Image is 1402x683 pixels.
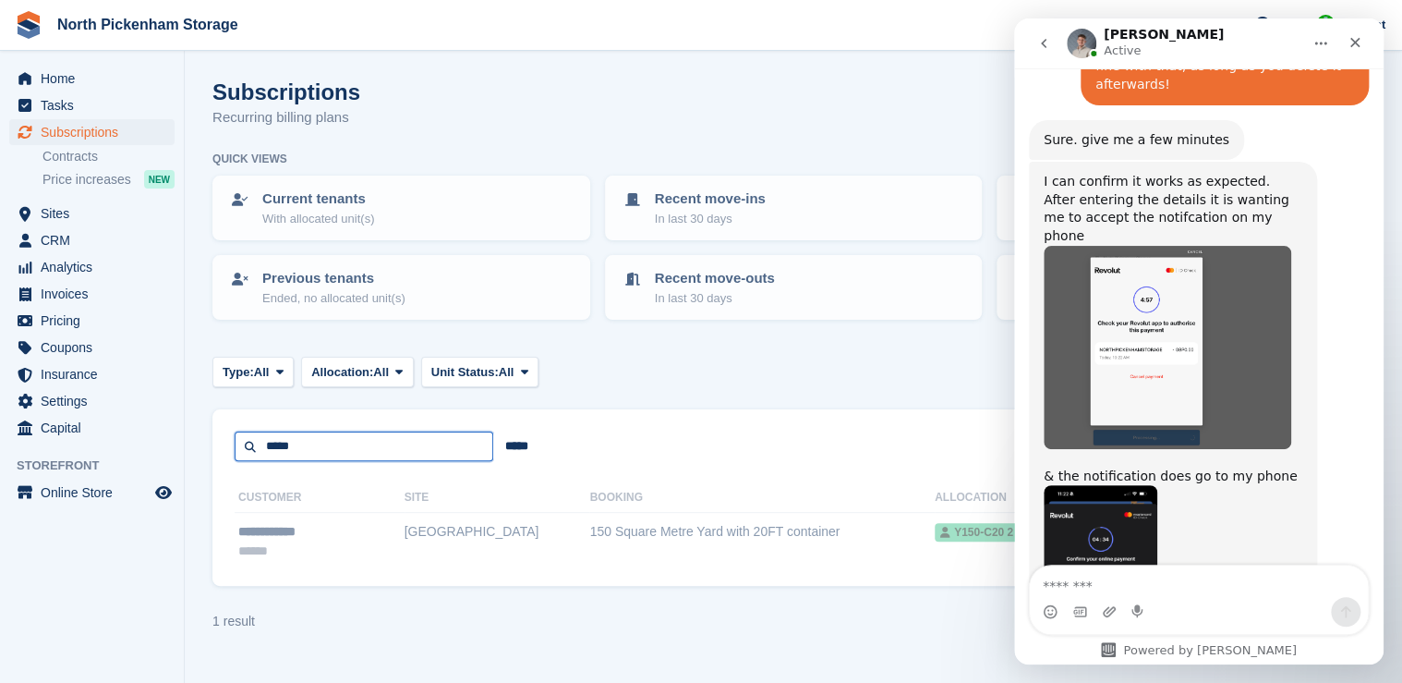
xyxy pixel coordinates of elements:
span: Help [1274,15,1299,33]
p: Recurring billing plans [212,107,360,128]
span: Account [1337,16,1385,34]
p: Recent move-ins [655,189,766,210]
textarea: Message… [16,547,354,579]
a: Moving out Cancelled with future move-out [998,257,1372,318]
a: menu [9,119,175,145]
a: Contracts [42,148,175,165]
a: Recent move-ins In last 30 days [607,177,981,238]
iframe: Intercom live chat [1014,18,1384,665]
a: menu [9,415,175,441]
div: NEW [144,170,175,189]
p: Ended, no allocated unit(s) [262,289,405,308]
a: menu [9,480,175,506]
button: Gif picker [58,586,73,601]
a: Price increases NEW [42,169,175,189]
h6: Quick views [212,151,287,167]
a: menu [9,281,175,307]
a: North Pickenham Storage [50,9,246,40]
span: Price increases [42,171,131,189]
a: Current tenants With allocated unit(s) [214,177,588,238]
a: menu [9,388,175,414]
a: Previous tenants Ended, no allocated unit(s) [214,257,588,318]
span: Capital [41,415,151,441]
h1: Subscriptions [212,79,360,104]
button: Start recording [117,586,132,601]
p: With allocated unit(s) [262,210,374,228]
p: Recent move-outs [655,268,775,289]
a: menu [9,227,175,253]
span: Insurance [41,361,151,387]
span: Subscriptions [41,119,151,145]
span: Create [1182,15,1219,33]
span: Storefront [17,457,184,475]
div: & the notification does go to my phone [30,449,288,468]
div: I can confirm it works as expected. After entering the details it is wanting me to accept the not... [30,154,288,226]
a: Preview store [152,482,175,504]
a: menu [9,361,175,387]
a: menu [9,308,175,334]
span: Online Store [41,480,151,506]
span: Pricing [41,308,151,334]
p: Previous tenants [262,268,405,289]
p: Current tenants [262,189,374,210]
a: menu [9,92,175,118]
img: stora-icon-8386f47178a22dfd0bd8f6a31ec36ba5ce8667c1dd55bd0f319d3a0aa187defe.svg [15,11,42,39]
span: Settings [41,388,151,414]
a: menu [9,254,175,280]
span: CRM [41,227,151,253]
a: menu [9,335,175,360]
a: Recent move-outs In last 30 days [607,257,981,318]
span: Analytics [41,254,151,280]
img: Chris Gulliver [1316,15,1335,33]
span: Sites [41,201,151,226]
span: Coupons [41,335,151,360]
span: Tasks [41,92,151,118]
button: Send a message… [317,579,346,608]
span: Home [41,66,151,91]
p: In last 30 days [655,210,766,228]
span: Invoices [41,281,151,307]
a: menu [9,201,175,226]
button: Upload attachment [88,586,103,601]
a: menu [9,66,175,91]
a: Upcoming move-ins Move-in date > [DATE] [998,177,1372,238]
button: Emoji picker [29,586,43,601]
p: In last 30 days [655,289,775,308]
